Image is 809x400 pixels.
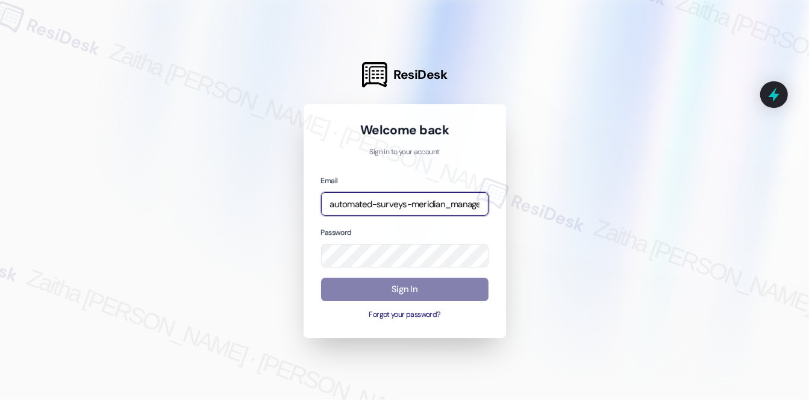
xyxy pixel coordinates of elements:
h1: Welcome back [321,122,489,139]
span: ResiDesk [393,66,447,83]
button: Sign In [321,278,489,301]
p: Sign in to your account [321,147,489,158]
label: Password [321,228,352,237]
input: name@example.com [321,192,489,216]
img: ResiDesk Logo [362,62,387,87]
label: Email [321,176,338,186]
button: Forgot your password? [321,310,489,320]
